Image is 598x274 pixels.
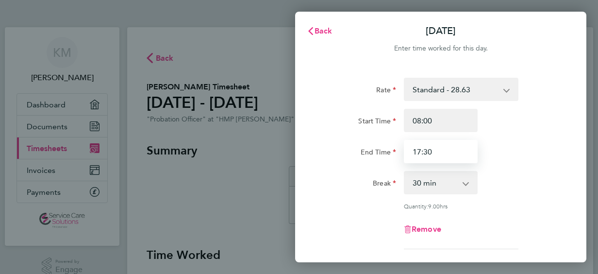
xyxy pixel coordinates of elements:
button: Back [297,21,342,41]
label: End Time [361,148,396,159]
label: Break [373,179,396,190]
span: Remove [412,224,441,234]
button: Remove [404,225,441,233]
span: 9.00 [428,202,440,210]
div: Quantity: hrs [404,202,518,210]
p: [DATE] [426,24,456,38]
span: Back [315,26,332,35]
label: Start Time [358,117,396,128]
input: E.g. 18:00 [404,140,478,163]
div: Enter time worked for this day. [295,43,586,54]
input: E.g. 08:00 [404,109,478,132]
label: Rate [376,86,396,97]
